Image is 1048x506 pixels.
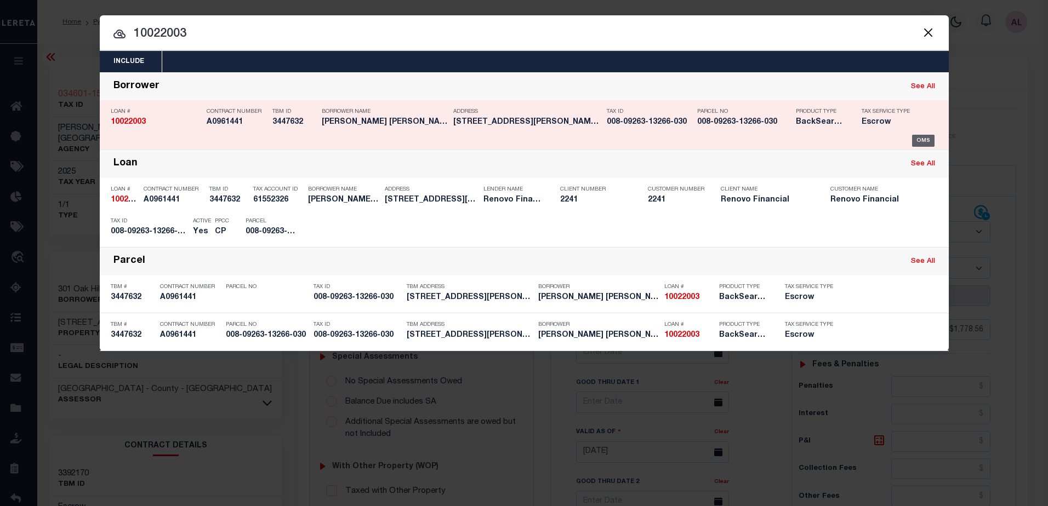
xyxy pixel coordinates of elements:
div: OMS [912,135,935,147]
h5: A0961441 [207,118,267,127]
p: Borrower [538,321,659,328]
h5: Renovo Financial [483,196,544,205]
p: Product Type [719,284,768,290]
p: Customer Number [648,186,704,193]
a: See All [911,258,935,265]
h5: A0961441 [144,196,204,205]
input: Start typing... [100,25,949,44]
p: Loan # [664,321,714,328]
h5: CP [215,227,229,237]
h5: 008-09263-13266-030 [246,227,295,237]
p: Tax Service Type [785,321,834,328]
p: Parcel No [226,284,308,290]
div: Loan [113,158,138,170]
h5: RAYMOND JOHN HUGHES (BUSINESS) [538,331,659,340]
strong: 10022003 [664,294,699,301]
p: Tax ID [111,218,187,225]
h5: 008-09263-13266-030 [111,227,187,237]
div: Borrower [113,81,160,93]
h5: 2241 [648,196,703,205]
h5: 008-09263-13266-030 [697,118,790,127]
h5: 6516 N HARRIS HARBOR DR OAK HAR... [453,118,601,127]
h5: 6516 N HARRIS HARBOR DR OAK HAR... [407,331,533,340]
h5: 6516 N HARRIS HARBOR DR OAK HAR... [407,293,533,302]
h5: Yes [193,227,209,237]
h5: Renovo Financial [721,196,814,205]
p: Product Type [719,321,768,328]
p: Borrower Name [322,108,448,115]
h5: A0961441 [160,293,220,302]
h5: 10022003 [664,293,714,302]
p: Contract Number [160,284,220,290]
h5: Renovo Financial [830,196,924,205]
p: Borrower [538,284,659,290]
p: Lender Name [483,186,544,193]
h5: RAYMOND JOHN HUGHES (BUSINESS) [322,118,448,127]
div: Parcel [113,255,145,268]
p: Product Type [796,108,845,115]
p: TBM # [111,284,155,290]
h5: 3447632 [209,196,248,205]
h5: Escrow [785,293,834,302]
h5: A0961441 [160,331,220,340]
p: Loan # [664,284,714,290]
strong: 10022003 [111,196,146,204]
h5: 008-09263-13266-030 [314,331,401,340]
h5: 3447632 [272,118,316,127]
h5: BackSearch,Escrow [796,118,845,127]
p: Parcel [246,218,295,225]
p: TBM # [111,321,155,328]
p: Client Name [721,186,814,193]
strong: 10022003 [111,118,146,126]
h5: 61552326 [253,196,303,205]
strong: 10022003 [664,331,699,339]
p: Parcel No [697,108,790,115]
h5: 3447632 [111,331,155,340]
h5: 10022003 [664,331,714,340]
h5: RAYMOND JOHN HUGHES (BUSINESS) [308,196,379,205]
p: Tax ID [314,284,401,290]
p: Tax Service Type [785,284,834,290]
p: Active [193,218,211,225]
h5: Escrow [785,331,834,340]
p: Address [453,108,601,115]
p: Client Number [560,186,631,193]
p: TBM ID [272,108,316,115]
p: Tax ID [607,108,692,115]
h5: 10022003 [111,196,138,205]
p: Borrower Name [308,186,379,193]
h5: RAYMOND JOHN HUGHES (BUSINESS) [538,293,659,302]
p: Contract Number [144,186,204,193]
p: Contract Number [160,321,220,328]
h5: 10022003 [111,118,201,127]
p: Loan # [111,186,138,193]
p: Loan # [111,108,201,115]
p: Tax Account ID [253,186,303,193]
h5: 008-09263-13266-030 [314,293,401,302]
p: Tax ID [314,321,401,328]
p: TBM Address [407,321,533,328]
p: Customer Name [830,186,924,193]
a: See All [911,83,935,90]
p: TBM Address [407,284,533,290]
p: Tax Service Type [862,108,916,115]
h5: Escrow [862,118,916,127]
h5: 3447632 [111,293,155,302]
a: See All [911,160,935,168]
h5: 6516 N HARRIS HARBOR DR OAK HAR... [385,196,478,205]
h5: BackSearch,Escrow [719,331,768,340]
h5: 2241 [560,196,631,205]
p: Address [385,186,478,193]
p: Parcel No [226,321,308,328]
h5: BackSearch,Escrow [719,293,768,302]
button: Close [921,25,936,39]
p: PPCC [215,218,229,225]
p: TBM ID [209,186,248,193]
button: Include [100,51,158,72]
h5: 008-09263-13266-030 [226,331,308,340]
p: Contract Number [207,108,267,115]
h5: 008-09263-13266-030 [607,118,692,127]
